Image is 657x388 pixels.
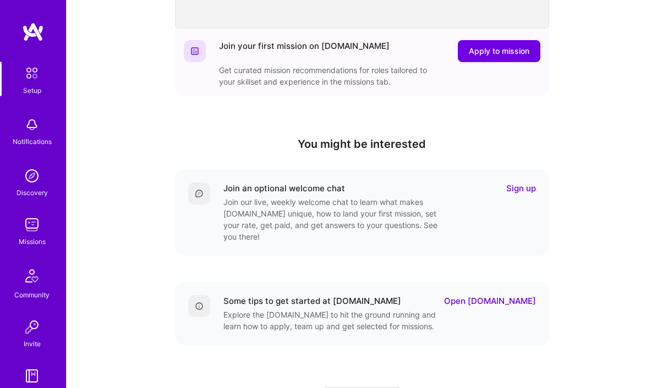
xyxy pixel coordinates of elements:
[219,40,390,62] div: Join your first mission on [DOMAIN_NAME]
[21,114,43,136] img: bell
[13,136,52,147] div: Notifications
[223,196,444,242] div: Join our live, weekly welcome chat to learn what makes [DOMAIN_NAME] unique, how to land your fir...
[444,295,536,307] a: Open [DOMAIN_NAME]
[195,302,204,311] img: Details
[219,64,439,87] div: Get curated mission recommendations for roles tailored to your skillset and experience in the mis...
[506,182,536,194] a: Sign up
[14,289,50,301] div: Community
[24,338,41,350] div: Invite
[21,214,43,236] img: teamwork
[23,85,41,96] div: Setup
[20,62,43,85] img: setup
[21,316,43,338] img: Invite
[195,189,204,198] img: Comment
[223,309,444,332] div: Explore the [DOMAIN_NAME] to hit the ground running and learn how to apply, team up and get selec...
[190,47,199,56] img: Website
[458,40,540,62] button: Apply to mission
[21,365,43,387] img: guide book
[175,137,549,151] h4: You might be interested
[469,46,529,57] span: Apply to mission
[21,165,43,187] img: discovery
[22,22,44,42] img: logo
[19,263,45,289] img: Community
[17,187,48,198] div: Discovery
[223,182,345,194] div: Join an optional welcome chat
[19,236,46,247] div: Missions
[223,295,401,307] div: Some tips to get started at [DOMAIN_NAME]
